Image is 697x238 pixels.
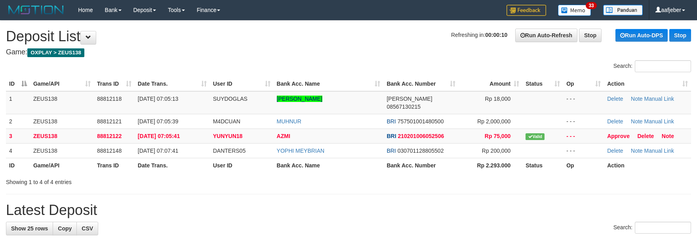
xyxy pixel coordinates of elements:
span: Copy 757501001480500 to clipboard [398,118,444,125]
td: - - - [563,143,604,158]
a: Copy [53,222,77,235]
td: ZEUS138 [30,129,94,143]
th: Date Trans.: activate to sort column ascending [135,77,210,91]
th: Bank Acc. Name [274,158,384,173]
span: BRI [387,133,396,139]
th: Trans ID: activate to sort column ascending [94,77,135,91]
h1: Latest Deposit [6,202,691,218]
strong: 00:00:10 [485,32,507,38]
a: Run Auto-DPS [615,29,668,42]
span: Copy 210201006052506 to clipboard [398,133,444,139]
h4: Game: [6,48,691,56]
th: Op [563,158,604,173]
td: 1 [6,91,30,114]
td: ZEUS138 [30,143,94,158]
span: 33 [586,2,596,9]
th: Bank Acc. Number: activate to sort column ascending [383,77,459,91]
span: 88812122 [97,133,122,139]
span: Rp 18,000 [485,96,511,102]
a: Note [662,133,674,139]
label: Search: [613,60,691,72]
input: Search: [635,60,691,72]
span: Show 25 rows [11,225,48,232]
img: MOTION_logo.png [6,4,66,16]
span: 88812148 [97,148,122,154]
th: Op: activate to sort column ascending [563,77,604,91]
a: Stop [669,29,691,42]
span: Refreshing in: [451,32,507,38]
th: Status [522,158,563,173]
span: SUYDOGLAS [213,96,248,102]
th: Bank Acc. Name: activate to sort column ascending [274,77,384,91]
a: YOPHI MEYBRIAN [277,148,325,154]
span: 88812121 [97,118,122,125]
span: Copy [58,225,72,232]
th: Rp 2.293.000 [459,158,522,173]
td: 3 [6,129,30,143]
th: User ID: activate to sort column ascending [210,77,274,91]
th: ID [6,158,30,173]
a: Delete [637,133,654,139]
span: 88812118 [97,96,122,102]
td: ZEUS138 [30,91,94,114]
a: Approve [607,133,630,139]
a: Delete [607,96,623,102]
img: Feedback.jpg [507,5,546,16]
div: Showing 1 to 4 of 4 entries [6,175,284,186]
a: Show 25 rows [6,222,53,235]
a: AZMI [277,133,290,139]
span: BRI [387,118,396,125]
th: Status: activate to sort column ascending [522,77,563,91]
span: [DATE] 07:05:39 [138,118,178,125]
span: Copy 08567130215 to clipboard [387,104,421,110]
th: User ID [210,158,274,173]
th: Bank Acc. Number [383,158,459,173]
span: [PERSON_NAME] [387,96,432,102]
td: 4 [6,143,30,158]
th: Action [604,158,691,173]
a: Manual Link [644,118,674,125]
span: [DATE] 07:05:13 [138,96,178,102]
span: Valid transaction [526,133,545,140]
label: Search: [613,222,691,234]
a: Manual Link [644,148,674,154]
td: ZEUS138 [30,114,94,129]
span: Rp 2,000,000 [477,118,510,125]
td: 2 [6,114,30,129]
span: CSV [82,225,93,232]
a: Stop [579,29,602,42]
img: panduan.png [603,5,643,15]
span: [DATE] 07:05:41 [138,133,180,139]
a: CSV [76,222,98,235]
span: DANTERS05 [213,148,246,154]
th: Trans ID [94,158,135,173]
span: BRI [387,148,396,154]
h1: Deposit List [6,29,691,44]
a: Note [631,118,643,125]
span: YUNYUN18 [213,133,243,139]
th: Game/API: activate to sort column ascending [30,77,94,91]
a: Delete [607,148,623,154]
th: Game/API [30,158,94,173]
th: Action: activate to sort column ascending [604,77,691,91]
a: Note [631,96,643,102]
span: [DATE] 07:07:41 [138,148,178,154]
span: Rp 75,000 [485,133,510,139]
th: Amount: activate to sort column ascending [459,77,522,91]
th: ID: activate to sort column descending [6,77,30,91]
a: Delete [607,118,623,125]
th: Date Trans. [135,158,210,173]
input: Search: [635,222,691,234]
td: - - - [563,91,604,114]
a: MUHNUR [277,118,301,125]
a: Note [631,148,643,154]
td: - - - [563,114,604,129]
img: Button%20Memo.svg [558,5,591,16]
span: M4DCUAN [213,118,240,125]
span: Copy 030701128805502 to clipboard [398,148,444,154]
span: OXPLAY > ZEUS138 [27,48,84,57]
span: Rp 200,000 [482,148,510,154]
a: [PERSON_NAME] [277,96,322,102]
a: Run Auto-Refresh [515,29,577,42]
td: - - - [563,129,604,143]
